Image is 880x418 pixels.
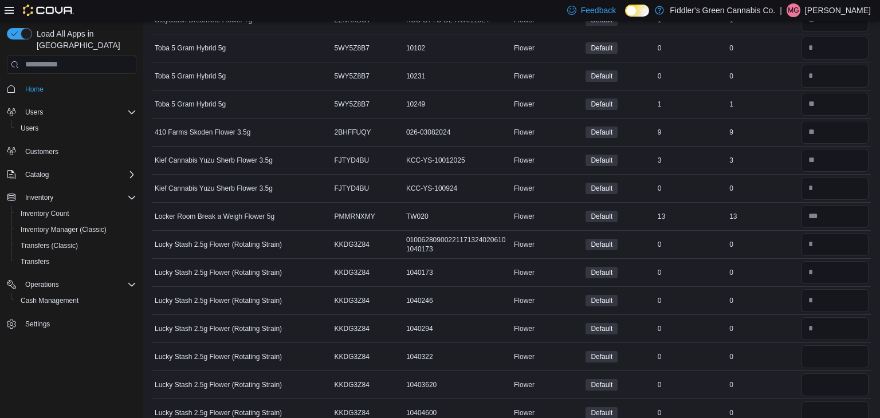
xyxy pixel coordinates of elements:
[21,168,136,182] span: Catalog
[16,255,136,269] span: Transfers
[780,3,782,17] p: |
[727,210,799,223] div: 13
[335,240,370,249] span: KKDG3Z84
[21,317,54,331] a: Settings
[16,294,83,307] a: Cash Management
[655,182,727,195] div: 0
[335,44,370,53] span: 5WY5Z8B7
[514,100,535,109] span: Flower
[16,294,136,307] span: Cash Management
[23,5,74,16] img: Cova
[514,128,535,137] span: Flower
[805,3,871,17] p: [PERSON_NAME]
[155,352,282,361] span: Lucky Stash 2.5g Flower (Rotating Strain)
[21,191,58,204] button: Inventory
[787,3,800,17] div: Mason Gagnon
[514,296,535,305] span: Flower
[404,125,512,139] div: 026-03082024
[591,71,612,81] span: Default
[727,125,799,139] div: 9
[514,44,535,53] span: Flower
[591,295,612,306] span: Default
[727,378,799,392] div: 0
[586,239,618,250] span: Default
[586,98,618,110] span: Default
[155,100,226,109] span: Toba 5 Gram Hybrid 5g
[335,352,370,361] span: KKDG3Z84
[21,82,48,96] a: Home
[16,121,43,135] a: Users
[21,278,64,291] button: Operations
[591,99,612,109] span: Default
[155,296,282,305] span: Lucky Stash 2.5g Flower (Rotating Strain)
[404,153,512,167] div: KCC-YS-10012025
[16,121,136,135] span: Users
[586,42,618,54] span: Default
[591,183,612,194] span: Default
[21,296,78,305] span: Cash Management
[591,127,612,137] span: Default
[404,69,512,83] div: 10231
[655,322,727,336] div: 0
[591,324,612,334] span: Default
[335,72,370,81] span: 5WY5Z8B7
[655,238,727,251] div: 0
[16,207,136,220] span: Inventory Count
[625,5,649,17] input: Dark Mode
[2,81,141,97] button: Home
[727,238,799,251] div: 0
[404,182,512,195] div: KCC-YS-100924
[727,69,799,83] div: 0
[655,153,727,167] div: 3
[655,210,727,223] div: 13
[727,294,799,307] div: 0
[335,268,370,277] span: KKDG3Z84
[25,147,58,156] span: Customers
[727,153,799,167] div: 3
[581,5,616,16] span: Feedback
[25,108,43,117] span: Users
[404,233,512,256] div: 010062809002211713240206101040173
[32,28,136,51] span: Load All Apps in [GEOGRAPHIC_DATA]
[335,380,370,389] span: KKDG3Z84
[514,72,535,81] span: Flower
[25,320,50,329] span: Settings
[670,3,775,17] p: Fiddler's Green Cannabis Co.
[21,209,69,218] span: Inventory Count
[404,378,512,392] div: 10403620
[16,223,111,236] a: Inventory Manager (Classic)
[25,170,49,179] span: Catalog
[586,211,618,222] span: Default
[21,168,53,182] button: Catalog
[7,76,136,362] nav: Complex example
[21,105,136,119] span: Users
[21,278,136,291] span: Operations
[21,191,136,204] span: Inventory
[514,380,535,389] span: Flower
[727,182,799,195] div: 0
[404,294,512,307] div: 1040246
[11,238,141,254] button: Transfers (Classic)
[335,324,370,333] span: KKDG3Z84
[2,167,141,183] button: Catalog
[25,193,53,202] span: Inventory
[404,97,512,111] div: 10249
[727,266,799,279] div: 0
[155,268,282,277] span: Lucky Stash 2.5g Flower (Rotating Strain)
[404,41,512,55] div: 10102
[591,352,612,362] span: Default
[788,3,799,17] span: MG
[2,143,141,160] button: Customers
[727,41,799,55] div: 0
[21,124,38,133] span: Users
[16,223,136,236] span: Inventory Manager (Classic)
[155,380,282,389] span: Lucky Stash 2.5g Flower (Rotating Strain)
[586,351,618,362] span: Default
[335,128,371,137] span: 2BHFFUQY
[2,104,141,120] button: Users
[404,350,512,364] div: 1040322
[655,125,727,139] div: 9
[591,155,612,165] span: Default
[514,212,535,221] span: Flower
